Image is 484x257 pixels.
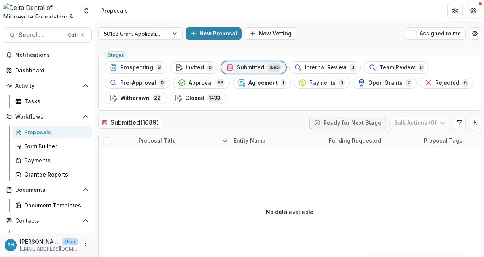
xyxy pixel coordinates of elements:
button: Open Grants2 [353,77,417,89]
button: Open table manager [469,27,481,40]
div: Funding Requested [324,137,385,145]
a: Dashboard [3,64,92,77]
div: Grantees [24,232,86,240]
div: Annessa Hicks [7,243,14,247]
span: Contacts [15,218,80,224]
a: Grantee Reports [12,168,92,181]
svg: sorted descending [222,138,228,144]
img: Delta Dental of Minnesota Foundation & Community Giving logo [3,3,78,18]
button: Ready for Next Stage [309,117,386,129]
div: Proposal Title [134,137,180,145]
button: Search... [3,27,92,43]
h2: Submitted ( 1689 ) [98,117,162,128]
button: Pre-Approval0 [105,77,170,89]
span: Documents [15,187,80,193]
a: Form Builder [12,140,92,153]
div: Dashboard [15,66,86,74]
a: Proposals [12,126,92,138]
button: More [81,241,90,250]
p: [EMAIL_ADDRESS][DOMAIN_NAME] [20,246,78,252]
p: [PERSON_NAME] [20,238,59,246]
p: No data available [266,208,314,216]
span: Withdrawn [120,95,150,101]
span: 0 [462,79,468,87]
button: Closed1433 [170,92,226,104]
div: Grantee Reports [24,170,86,178]
div: Funding Requested [324,132,419,149]
button: Open Documents [3,184,92,196]
div: Ctrl + K [67,31,85,39]
span: Open Grants [368,80,403,86]
span: 1689 [267,63,281,72]
button: Get Help [466,3,481,18]
span: Pre-Approval [120,80,156,86]
span: Team Review [379,64,415,71]
span: Stages [108,53,124,58]
span: Submitted [237,64,264,71]
span: Internal Review [305,64,347,71]
span: 2 [406,79,412,87]
span: Notifications [15,52,89,58]
button: Assigned to me [405,27,466,40]
span: Prospecting [120,64,153,71]
span: 3 [156,63,162,72]
button: Submitted1689 [221,61,286,74]
div: Proposal Title [134,132,229,149]
span: Workflows [15,114,80,120]
div: Proposals [24,128,86,136]
div: Tasks [24,97,86,105]
span: 22 [153,94,162,102]
a: Grantees [12,230,92,243]
span: 0 [350,63,356,72]
button: Withdrawn22 [105,92,167,104]
button: Notifications [3,49,92,61]
button: Prospecting3 [105,61,167,74]
button: Internal Review0 [289,61,361,74]
button: Open Contacts [3,215,92,227]
button: Open entity switcher [81,3,92,18]
div: Form Builder [24,142,86,150]
button: Rejected0 [420,77,473,89]
div: Document Templates [24,201,86,209]
a: Tasks [12,95,92,108]
span: 1433 [207,94,221,102]
button: Invited0 [170,61,218,74]
span: Approval [189,80,213,86]
span: 0 [418,63,424,72]
button: Open Activity [3,80,92,92]
a: Payments [12,154,92,167]
p: User [62,238,78,245]
div: Entity Name [229,132,324,149]
button: Open Workflows [3,111,92,123]
button: New Proposal [186,27,242,40]
button: Bulk Actions (0) [389,117,451,129]
span: 0 [207,63,213,72]
span: 93 [216,79,225,87]
span: Agreement [248,80,278,86]
button: Approval93 [173,77,230,89]
span: Closed [185,95,204,101]
a: Document Templates [12,199,92,212]
span: Search... [19,31,64,39]
span: Activity [15,83,80,89]
button: Partners [447,3,463,18]
button: Payments0 [294,77,350,89]
span: 0 [159,79,165,87]
button: New Vetting [245,27,296,40]
span: 1 [281,79,286,87]
div: Proposal Tags [419,137,467,145]
span: Rejected [435,80,459,86]
nav: breadcrumb [98,5,131,16]
div: Payments [24,156,86,164]
button: Agreement1 [233,77,291,89]
span: Payments [309,80,336,86]
button: Export table data [469,117,481,129]
span: Invited [186,64,204,71]
span: 0 [339,79,345,87]
button: Edit table settings [454,117,466,129]
div: Entity Name [229,137,270,145]
div: Proposals [101,6,128,14]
